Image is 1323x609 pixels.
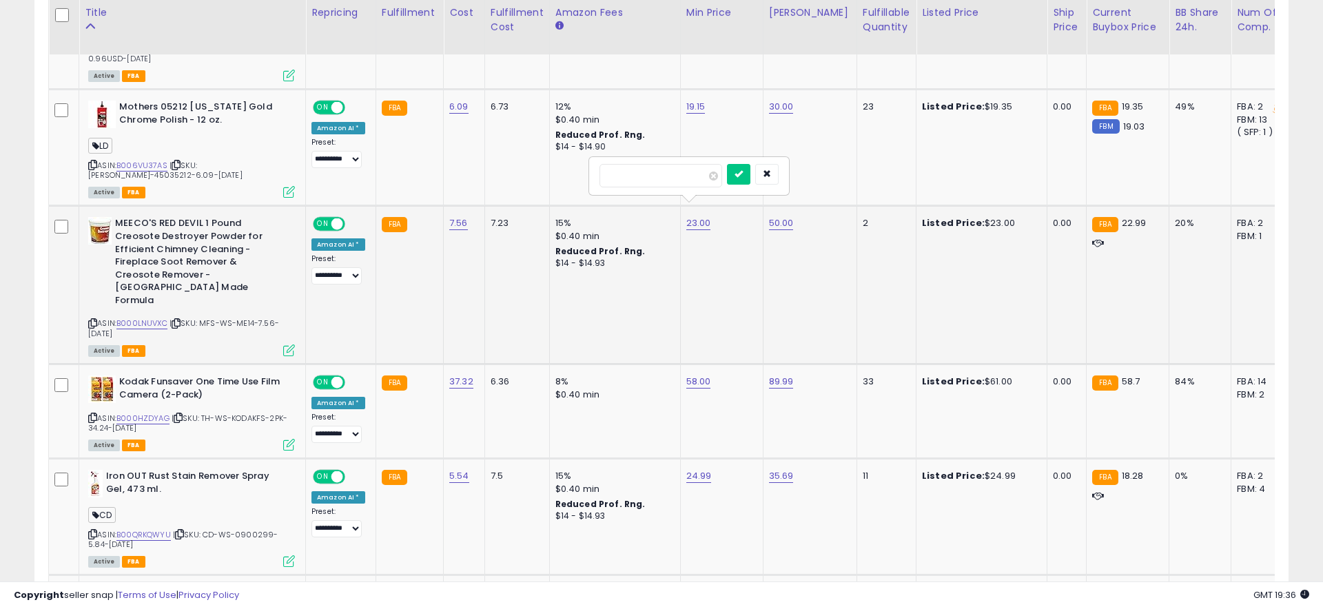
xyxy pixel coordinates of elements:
[382,470,407,485] small: FBA
[922,375,1036,388] div: $61.00
[88,507,116,523] span: CD
[1237,375,1282,388] div: FBA: 14
[116,318,167,329] a: B000LNUVXC
[555,114,670,126] div: $0.40 min
[863,6,910,34] div: Fulfillable Quantity
[314,471,331,483] span: ON
[119,101,287,130] b: Mothers 05212 [US_STATE] Gold Chrome Polish - 12 oz.
[1237,483,1282,495] div: FBM: 4
[115,217,283,310] b: MEECO'S RED DEVIL 1 Pound Creosote Destroyer Powder for Efficient Chimney Cleaning - Fireplace So...
[449,375,473,389] a: 37.32
[1253,588,1309,601] span: 2025-10-12 19:36 GMT
[343,471,365,483] span: OFF
[88,375,116,403] img: 51is2UbMJdL._SL40_.jpg
[1122,469,1144,482] span: 18.28
[922,216,985,229] b: Listed Price:
[314,377,331,389] span: ON
[88,187,120,198] span: All listings currently available for purchase on Amazon
[555,483,670,495] div: $0.40 min
[449,469,469,483] a: 5.54
[382,217,407,232] small: FBA
[1237,114,1282,126] div: FBM: 13
[491,101,539,113] div: 6.73
[1237,101,1282,113] div: FBA: 2
[88,413,287,433] span: | SKU: TH-WS-KODAKFS-2PK-34.24-[DATE]
[1053,101,1076,113] div: 0.00
[88,318,279,338] span: | SKU: MFS-WS-ME14-7.56-[DATE]
[686,375,711,389] a: 58.00
[449,216,468,230] a: 7.56
[178,588,239,601] a: Privacy Policy
[1092,470,1118,485] small: FBA
[1122,375,1140,388] span: 58.7
[555,217,670,229] div: 15%
[311,122,365,134] div: Amazon AI *
[555,498,646,510] b: Reduced Prof. Rng.
[769,216,794,230] a: 50.00
[1092,375,1118,391] small: FBA
[382,101,407,116] small: FBA
[311,238,365,251] div: Amazon AI *
[106,470,274,499] b: Iron OUT Rust Stain Remover Spray Gel, 473 ml.
[116,160,167,172] a: B006VU37AS
[922,375,985,388] b: Listed Price:
[686,469,712,483] a: 24.99
[1092,6,1163,34] div: Current Buybox Price
[1237,230,1282,242] div: FBM: 1
[555,129,646,141] b: Reduced Prof. Rng.
[922,100,985,113] b: Listed Price:
[1122,100,1144,113] span: 19.35
[122,345,145,357] span: FBA
[88,101,295,196] div: ASIN:
[122,187,145,198] span: FBA
[922,469,985,482] b: Listed Price:
[555,141,670,153] div: $14 - $14.90
[555,20,564,32] small: Amazon Fees.
[311,507,365,538] div: Preset:
[311,254,365,285] div: Preset:
[555,389,670,401] div: $0.40 min
[686,216,711,230] a: 23.00
[491,470,539,482] div: 7.5
[343,377,365,389] span: OFF
[1122,216,1147,229] span: 22.99
[88,470,103,497] img: 418pC85m2JL._SL40_.jpg
[311,6,370,20] div: Repricing
[1175,217,1220,229] div: 20%
[88,470,295,566] div: ASIN:
[922,217,1036,229] div: $23.00
[343,218,365,230] span: OFF
[863,375,905,388] div: 33
[343,102,365,114] span: OFF
[1092,217,1118,232] small: FBA
[88,345,120,357] span: All listings currently available for purchase on Amazon
[1237,126,1282,138] div: ( SFP: 1 )
[88,217,295,355] div: ASIN:
[88,138,112,154] span: LD
[555,375,670,388] div: 8%
[491,217,539,229] div: 7.23
[769,6,851,20] div: [PERSON_NAME]
[1175,470,1220,482] div: 0%
[122,556,145,568] span: FBA
[1053,470,1076,482] div: 0.00
[14,589,239,602] div: seller snap | |
[1237,6,1287,34] div: Num of Comp.
[88,375,295,449] div: ASIN:
[88,101,116,128] img: 41SQJXyE5HL._SL40_.jpg
[686,100,706,114] a: 19.15
[118,588,176,601] a: Terms of Use
[88,556,120,568] span: All listings currently available for purchase on Amazon
[311,397,365,409] div: Amazon AI *
[382,6,438,20] div: Fulfillment
[769,469,794,483] a: 35.69
[314,218,331,230] span: ON
[449,100,469,114] a: 6.09
[863,217,905,229] div: 2
[491,375,539,388] div: 6.36
[311,413,365,444] div: Preset:
[311,138,365,169] div: Preset:
[555,230,670,242] div: $0.40 min
[769,100,794,114] a: 30.00
[1175,6,1225,34] div: BB Share 24h.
